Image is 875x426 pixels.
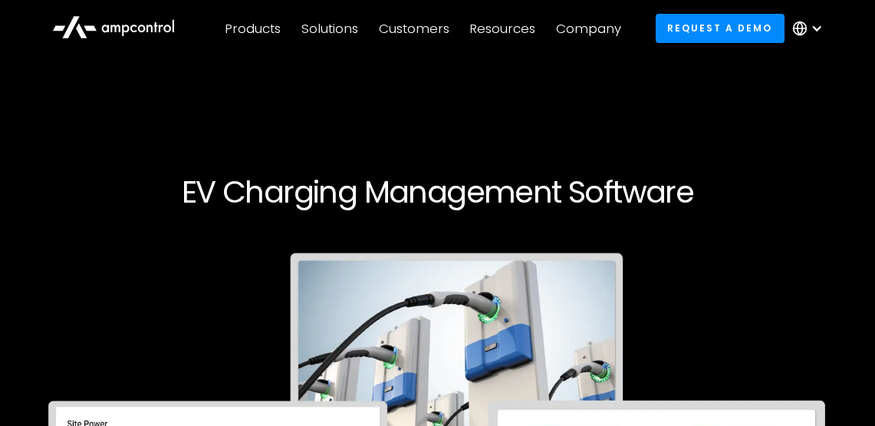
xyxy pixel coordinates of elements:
div: Resources [469,20,535,37]
div: Customers [379,20,449,37]
div: Solutions [301,20,358,37]
div: Company [556,20,621,37]
div: Products [225,20,281,37]
a: Request a demo [656,14,785,42]
h1: EV Charging Management Software [33,173,843,210]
